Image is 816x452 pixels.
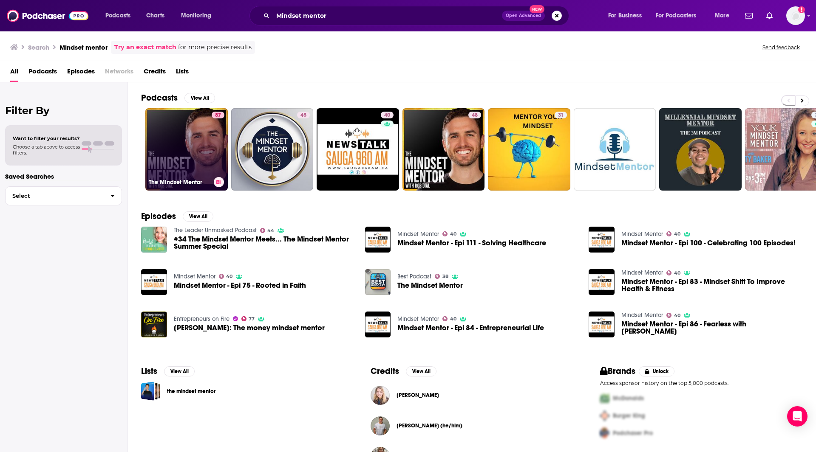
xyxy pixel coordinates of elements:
span: 45 [300,111,306,120]
span: For Podcasters [656,10,697,22]
a: Show notifications dropdown [742,8,756,23]
span: 31 [558,111,564,120]
span: Mindset Mentor - Epi 111 - Solving Healthcare [397,239,546,247]
span: Open Advanced [506,14,541,18]
button: View All [183,211,213,222]
a: ListsView All [141,366,195,376]
a: 45 [297,112,310,118]
a: 40 [219,274,233,279]
a: Mindset Mentor [621,269,663,276]
a: #34 The Mindset Mentor Meets... The Mindset Mentor Summer Special [174,236,355,250]
a: Denise Duffield Thomas: The money mindset mentor [174,324,325,331]
img: Cathleen Merkel [371,386,390,405]
img: Mindset Mentor - Epi 84 - Entrepreneurial Life [365,312,391,337]
span: Mindset Mentor - Epi 83 - Mindset Shift To Improve Health & Fitness [621,278,802,292]
img: Mindset Mentor - Epi 86 - Fearless with Jeanne Beker [589,312,615,337]
button: View All [164,366,195,376]
img: Denise Duffield Thomas: The money mindset mentor [141,312,167,337]
a: Try an exact match [114,42,176,52]
span: Select [6,193,104,199]
h2: Filter By [5,104,122,117]
span: Credits [144,65,166,82]
button: Open AdvancedNew [502,11,545,21]
img: Podchaser - Follow, Share and Rate Podcasts [7,8,88,24]
a: EpisodesView All [141,211,213,222]
a: 40 [442,316,456,321]
h2: Credits [371,366,399,376]
img: Dai Manuel (he/him) [371,416,390,435]
span: the mindset mentor [141,382,160,401]
a: #34 The Mindset Mentor Meets... The Mindset Mentor Summer Special [141,227,167,253]
a: Mindset Mentor [621,230,663,238]
span: Logged in as AtriaBooks [786,6,805,25]
a: The Leader Unmasked Podcast [174,227,257,234]
a: 44 [260,228,275,233]
p: Saved Searches [5,172,122,180]
span: Mindset Mentor - Epi 84 - Entrepreneurial Life [397,324,544,331]
p: Access sponsor history on the top 5,000 podcasts. [600,380,802,386]
a: 48 [468,112,481,118]
span: Networks [105,65,133,82]
button: open menu [650,9,709,22]
a: Mindset Mentor - Epi 75 - Rooted in Faith [174,282,306,289]
span: McDonalds [613,395,644,402]
a: The Mindset Mentor [365,269,391,295]
span: 40 [450,317,456,321]
span: Burger King [613,412,645,419]
a: Best Podcast [397,273,431,280]
a: Dai Manuel (he/him) [397,422,462,429]
button: View All [184,93,215,103]
h2: Lists [141,366,157,376]
input: Search podcasts, credits, & more... [273,9,502,22]
span: 40 [674,271,680,275]
a: 40 [381,112,394,118]
h2: Podcasts [141,93,178,103]
span: The Mindset Mentor [397,282,463,289]
a: 40 [666,231,680,236]
button: Show profile menu [786,6,805,25]
a: 77 [241,316,255,321]
a: Mindset Mentor [397,315,439,323]
a: All [10,65,18,82]
img: First Pro Logo [597,390,613,407]
span: [PERSON_NAME] [397,392,439,399]
span: Want to filter your results? [13,135,80,141]
button: Cathleen MerkelCathleen Merkel [371,382,573,409]
span: 44 [267,229,274,233]
span: 48 [472,111,478,120]
button: open menu [175,9,222,22]
a: Mindset Mentor [174,273,215,280]
button: Unlock [639,366,675,376]
button: View All [406,366,436,376]
span: Podcasts [105,10,130,22]
a: 45 [231,108,314,191]
span: Monitoring [181,10,211,22]
a: Mindset Mentor - Epi 83 - Mindset Shift To Improve Health & Fitness [589,269,615,295]
span: 40 [674,314,680,317]
a: 38 [435,274,448,279]
span: Podchaser Pro [613,430,653,437]
h3: Mindset mentor [59,43,108,51]
span: 77 [249,317,255,321]
h2: Episodes [141,211,176,222]
a: the mindset mentor [167,387,215,396]
button: Dai Manuel (he/him)Dai Manuel (he/him) [371,412,573,439]
a: PodcastsView All [141,93,215,103]
a: Mindset Mentor [397,230,439,238]
a: 40 [666,313,680,318]
button: open menu [99,9,142,22]
button: Select [5,186,122,205]
a: 40 [666,270,680,275]
span: Lists [176,65,189,82]
img: Third Pro Logo [597,424,613,442]
span: Charts [146,10,164,22]
a: Mindset Mentor - Epi 86 - Fearless with Jeanne Beker [621,320,802,335]
a: Show notifications dropdown [763,8,776,23]
a: CreditsView All [371,366,436,376]
a: Cathleen Merkel [397,392,439,399]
